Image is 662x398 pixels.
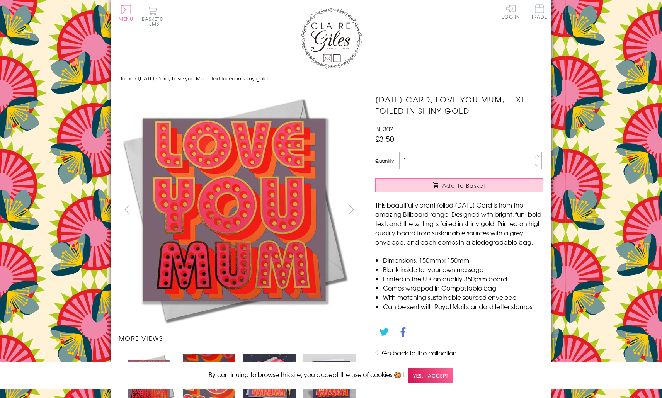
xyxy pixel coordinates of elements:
a: Go back to the collection [382,348,457,357]
img: Mother's Day Card, Love you Mum, text foiled in shiny gold [360,94,592,326]
button: next [342,201,360,218]
a: Trade [531,4,548,20]
button: Add to Basket [375,178,543,192]
img: Mother's Day Card, Love you Mum, text foiled in shiny gold [118,94,350,326]
li: Blank inside for your own message [383,265,543,274]
span: [DATE] Card, Love you Mum, text foiled in shiny gold [138,75,268,82]
a: Home [119,75,133,82]
li: With matching sustainable sourced envelope [383,293,543,302]
span: Yes, I accept [408,368,453,383]
span: › [135,75,136,82]
h1: [DATE] Card, Love you Mum, text foiled in shiny gold [375,94,543,116]
li: Can be sent with Royal Mail standard letter stamps [383,302,543,311]
span: 0 items [145,15,163,27]
li: Comes wrapped in Compostable bag [383,283,543,293]
a: Log In [502,4,520,19]
span: Trade [531,4,548,19]
label: Quantity [375,157,394,164]
li: Printed in the U.K on quality 350gsm board [383,274,543,283]
span: BIL302 [375,124,393,133]
img: Claire Giles Greetings Cards [300,8,362,69]
p: This beautiful vibrant foiled [DATE] Card is from the amazing Billboard range. Designed with brig... [375,200,543,247]
h3: More views [119,333,360,343]
li: Dimensions: 150mm x 150mm [383,255,543,265]
button: Menu [119,5,134,21]
nav: breadcrumbs [119,71,544,87]
button: prev [119,201,136,218]
span: Menu [119,15,134,22]
button: Basket0 items [142,6,163,26]
span: £3.50 [375,133,394,144]
span: Add to Basket [442,182,486,189]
